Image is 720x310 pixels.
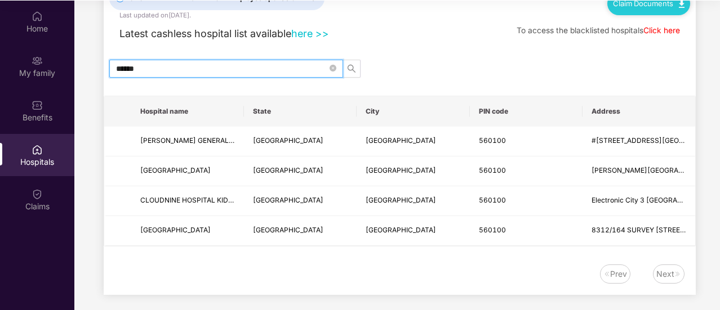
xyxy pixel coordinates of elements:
[679,1,685,8] img: svg+xml;base64,PHN2ZyB4bWxucz0iaHR0cDovL3d3dy53My5vcmcvMjAwMC9zdmciIHdpZHRoPSIxMC40IiBoZWlnaHQ9Ij...
[479,136,506,145] span: 560100
[343,60,361,78] button: search
[357,127,469,156] td: Bangalore
[32,11,43,22] img: svg+xml;base64,PHN2ZyBpZD0iSG9tZSIgeG1sbnM9Imh0dHA6Ly93d3cudzMub3JnLzIwMDAvc3ZnIiB3aWR0aD0iMjAiIG...
[32,188,43,200] img: svg+xml;base64,PHN2ZyBpZD0iQ2xhaW0iIHhtbG5zPSJodHRwOi8vd3d3LnczLm9yZy8yMDAwL3N2ZyIgd2lkdGg9IjIwIi...
[253,166,323,174] span: [GEOGRAPHIC_DATA]
[330,65,336,71] span: close-circle
[592,107,686,116] span: Address
[244,156,357,186] td: Karnataka
[32,144,43,155] img: svg+xml;base64,PHN2ZyBpZD0iSG9zcGl0YWxzIiB4bWxucz0iaHR0cDovL3d3dy53My5vcmcvMjAwMC9zdmciIHdpZHRoPS...
[32,100,43,111] img: svg+xml;base64,PHN2ZyBpZD0iQmVuZWZpdHMiIHhtbG5zPSJodHRwOi8vd3d3LnczLm9yZy8yMDAwL3N2ZyIgd2lkdGg9Ij...
[583,96,695,127] th: Address
[32,55,43,66] img: svg+xml;base64,PHN2ZyB3aWR0aD0iMjAiIGhlaWdodD0iMjAiIHZpZXdCb3g9IjAgMCAyMCAyMCIgZmlsbD0ibm9uZSIgeG...
[131,216,244,246] td: MOTHERHOOD HOSPITAL
[517,26,643,35] span: To access the blacklisted hospitals
[583,156,695,186] td: Ramkrishna Hospital Complex, 92/1 B Konappana Agrahara
[610,268,627,280] div: Prev
[603,271,610,277] img: svg+xml;base64,PHN2ZyB4bWxucz0iaHR0cDovL3d3dy53My5vcmcvMjAwMC9zdmciIHdpZHRoPSIxNiIgaGVpZ2h0PSIxNi...
[244,186,357,216] td: Karnataka
[357,186,469,216] td: Bangalore
[140,226,211,234] span: [GEOGRAPHIC_DATA]
[583,186,695,216] td: Electronic City 3 Doddathoguru Village , Phase 1 Neeladri Road Opp Puma Showroom
[643,26,680,35] a: Click here
[357,156,469,186] td: Bangalore
[140,166,211,174] span: [GEOGRAPHIC_DATA]
[253,226,323,234] span: [GEOGRAPHIC_DATA]
[131,156,244,186] td: Kauvery Hospital
[479,226,506,234] span: 560100
[366,166,436,174] span: [GEOGRAPHIC_DATA]
[479,166,506,174] span: 560100
[119,10,191,20] div: Last updated on [DATE] .
[357,96,469,127] th: City
[583,216,695,246] td: 8312/164 SURVEY 164 NEELADRI NAGAR, ELECTRONICS CITY PHASE 1 ELECTRONIC CITY
[244,216,357,246] td: Karnataka
[131,96,244,127] th: Hospital name
[140,196,306,204] span: CLOUDNINE HOSPITAL KIDS CLINIC INDIA PVT LTD
[470,96,583,127] th: PIN code
[583,127,695,156] td: #961 1st Cross Hosur Main Road, Near Goverment Hospital C K Nagar E City Post
[244,96,357,127] th: State
[656,268,674,280] div: Next
[330,63,336,74] span: close-circle
[366,196,436,204] span: [GEOGRAPHIC_DATA]
[244,127,357,156] td: Karnataka
[253,196,323,204] span: [GEOGRAPHIC_DATA]
[357,216,469,246] td: Bangalore
[674,271,681,277] img: svg+xml;base64,PHN2ZyB4bWxucz0iaHR0cDovL3d3dy53My5vcmcvMjAwMC9zdmciIHdpZHRoPSIxNiIgaGVpZ2h0PSIxNi...
[119,28,291,39] span: Latest cashless hospital list available
[291,28,329,39] a: here >>
[366,226,436,234] span: [GEOGRAPHIC_DATA]
[479,196,506,204] span: 560100
[366,136,436,145] span: [GEOGRAPHIC_DATA]
[253,136,323,145] span: [GEOGRAPHIC_DATA]
[140,136,321,145] span: [PERSON_NAME] GENERAL AND MATERNITY HOSPITAL
[131,186,244,216] td: CLOUDNINE HOSPITAL KIDS CLINIC INDIA PVT LTD
[131,127,244,156] td: SRI VINAYAKA GENERAL AND MATERNITY HOSPITAL
[343,64,360,73] span: search
[140,107,235,116] span: Hospital name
